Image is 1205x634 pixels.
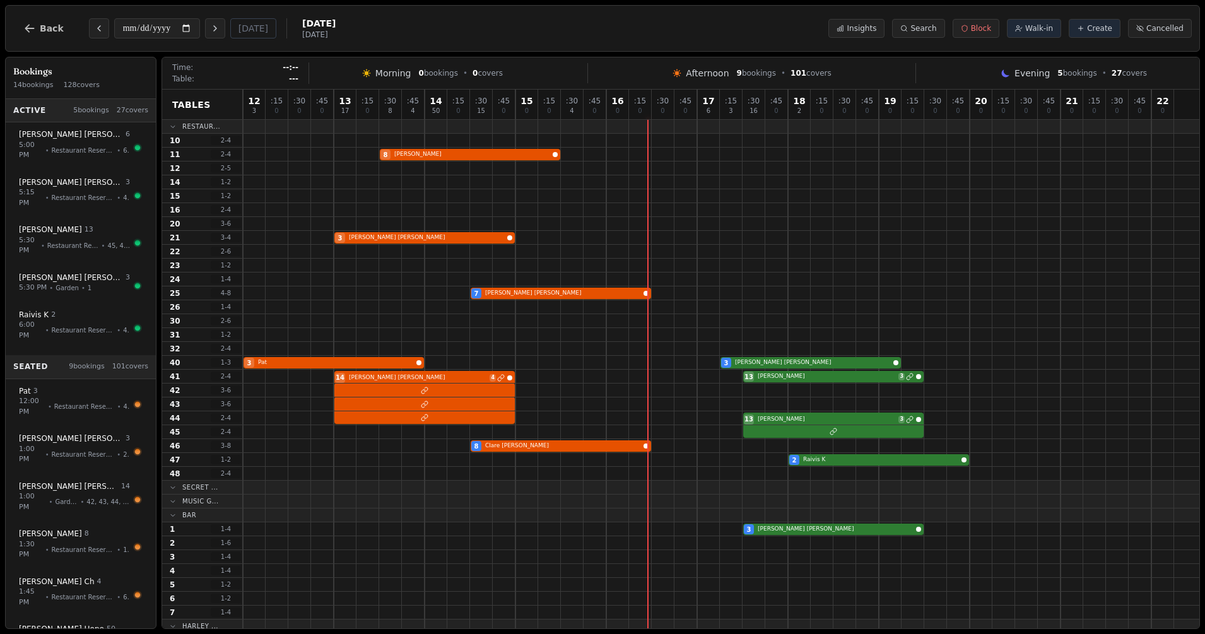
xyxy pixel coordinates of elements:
[117,326,120,335] span: •
[211,316,241,326] span: 2 - 6
[211,385,241,395] span: 3 - 6
[45,450,49,459] span: •
[123,146,130,155] span: 63
[117,592,120,602] span: •
[956,108,960,114] span: 0
[1112,68,1147,78] span: covers
[19,225,82,235] span: [PERSON_NAME]
[170,469,180,479] span: 48
[170,316,180,326] span: 30
[252,108,256,114] span: 3
[80,497,84,507] span: •
[102,241,105,250] span: •
[634,97,646,105] span: : 15
[898,416,905,423] span: 3
[338,233,343,243] span: 3
[744,414,753,424] span: 13
[170,455,180,465] span: 47
[52,193,115,203] span: Restaurant Reservation
[97,577,102,587] span: 4
[55,497,78,507] span: Garden
[735,358,891,367] span: [PERSON_NAME] [PERSON_NAME]
[19,433,123,443] span: [PERSON_NAME] [PERSON_NAME]
[33,386,38,397] span: 3
[19,310,49,320] span: Raivis K
[117,193,120,203] span: •
[170,399,180,409] span: 43
[19,187,43,208] span: 5:15 PM
[11,522,151,567] button: [PERSON_NAME] 81:30 PM•Restaurant Reservation•11
[749,108,758,114] span: 16
[211,233,241,242] span: 3 - 4
[211,427,241,437] span: 2 - 4
[51,310,56,320] span: 2
[997,97,1009,105] span: : 15
[349,373,487,382] span: [PERSON_NAME] [PERSON_NAME]
[211,399,241,409] span: 3 - 6
[211,191,241,201] span: 1 - 2
[892,19,944,38] button: Search
[407,97,419,105] span: : 45
[48,402,52,411] span: •
[748,97,760,105] span: : 30
[570,108,573,114] span: 4
[1066,97,1078,105] span: 21
[1047,108,1050,114] span: 0
[432,108,440,114] span: 50
[485,442,641,450] span: Clare [PERSON_NAME]
[758,372,896,381] span: [PERSON_NAME]
[1146,23,1184,33] span: Cancelled
[85,529,89,539] span: 8
[898,373,905,380] span: 3
[1069,19,1120,38] button: Create
[520,97,532,105] span: 15
[820,108,823,114] span: 0
[952,97,964,105] span: : 45
[211,552,241,561] span: 1 - 4
[170,136,180,146] span: 10
[117,146,120,155] span: •
[274,108,278,114] span: 0
[19,587,43,608] span: 1:45 PM
[170,150,180,160] span: 11
[85,225,93,235] span: 13
[473,69,478,78] span: 0
[211,344,241,353] span: 2 - 4
[791,68,832,78] span: covers
[463,68,467,78] span: •
[336,373,344,382] span: 14
[638,108,642,114] span: 0
[124,402,130,411] span: 40
[11,170,151,216] button: [PERSON_NAME] [PERSON_NAME]35:15 PM•Restaurant Reservation•40
[49,497,53,507] span: •
[770,97,782,105] span: : 45
[19,529,82,539] span: [PERSON_NAME]
[45,592,49,602] span: •
[302,30,336,40] span: [DATE]
[758,415,896,424] span: [PERSON_NAME]
[11,303,151,348] button: Raivis K26:00 PM•Restaurant Reservation•47
[316,97,328,105] span: : 45
[172,62,193,73] span: Time:
[123,592,130,602] span: 64
[182,483,218,492] span: Secret ...
[73,105,109,116] span: 5 bookings
[52,146,115,155] span: Restaurant Reservation
[211,455,241,464] span: 1 - 2
[1057,68,1096,78] span: bookings
[19,320,43,341] span: 6:00 PM
[211,136,241,145] span: 2 - 4
[170,205,180,215] span: 16
[170,552,175,562] span: 3
[170,302,180,312] span: 26
[81,283,85,293] span: •
[45,545,49,555] span: •
[828,19,885,38] button: Insights
[170,330,180,340] span: 31
[1024,108,1028,114] span: 0
[112,361,148,372] span: 101 covers
[47,241,99,250] span: Restaurant Reservation
[1043,97,1055,105] span: : 45
[1102,68,1107,78] span: •
[979,108,983,114] span: 0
